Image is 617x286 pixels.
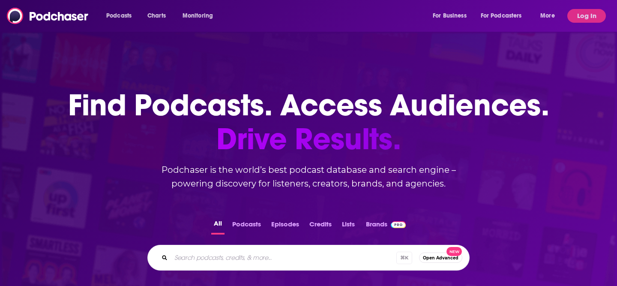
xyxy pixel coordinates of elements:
span: ⌘ K [396,252,412,264]
span: Monitoring [183,10,213,22]
img: Podchaser - Follow, Share and Rate Podcasts [7,8,89,24]
button: Lists [339,218,357,235]
span: For Business [433,10,467,22]
span: For Podcasters [481,10,522,22]
button: Podcasts [230,218,264,235]
img: Podchaser Pro [391,221,406,228]
span: Podcasts [106,10,132,22]
h1: Find Podcasts. Access Audiences. [68,88,549,156]
button: Episodes [269,218,302,235]
input: Search podcasts, credits, & more... [171,251,396,265]
span: Drive Results. [68,122,549,156]
button: open menu [534,9,566,23]
button: open menu [177,9,224,23]
div: Search podcasts, credits, & more... [147,245,470,271]
button: Credits [307,218,334,235]
span: New [446,247,462,256]
span: Charts [147,10,166,22]
span: Open Advanced [423,256,458,260]
a: Charts [142,9,171,23]
h2: Podchaser is the world’s best podcast database and search engine – powering discovery for listene... [137,163,480,190]
button: open menu [427,9,477,23]
button: open menu [100,9,143,23]
a: BrandsPodchaser Pro [366,218,406,235]
button: Open AdvancedNew [419,253,462,263]
button: All [211,218,225,235]
button: open menu [475,9,534,23]
span: More [540,10,555,22]
button: Log In [567,9,606,23]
